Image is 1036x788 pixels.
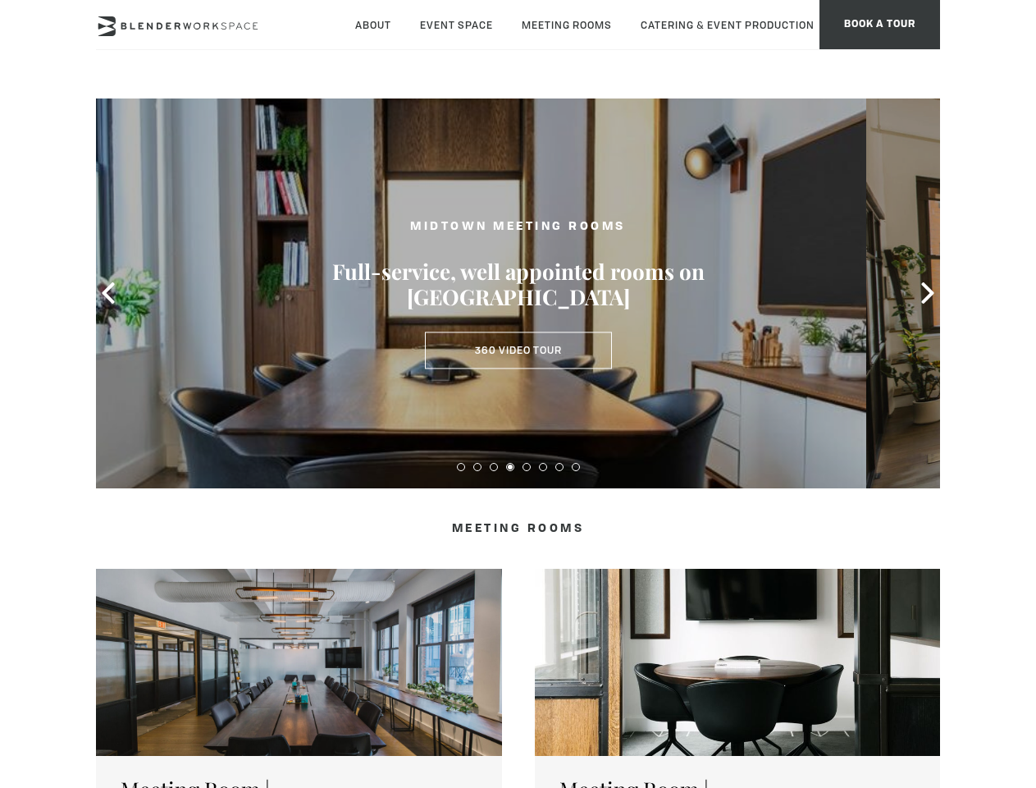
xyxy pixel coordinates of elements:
iframe: Chat Widget [741,578,1036,788]
a: 360 Video Tour [425,332,612,369]
h2: MIDTOWN MEETING ROOMS [330,218,707,238]
h3: Full-service, well appointed rooms on [GEOGRAPHIC_DATA] [330,259,707,310]
h4: Meeting Rooms [178,521,858,536]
